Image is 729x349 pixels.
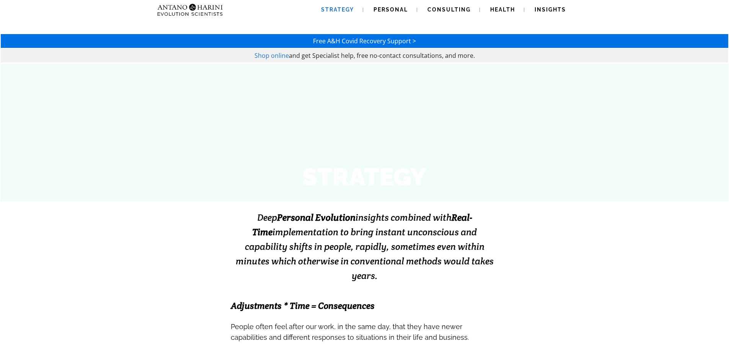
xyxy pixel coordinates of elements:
span: People often feel after our work, in the same day, that they have newer capabilities and differen... [231,323,469,341]
span: Health [490,7,515,13]
span: Personal [373,7,408,13]
span: and get Specialist help, free no-contact consultations, and more. [289,51,475,60]
span: Adjustments * Time = Consequences [231,300,375,311]
strong: Personal Evolution [277,211,356,223]
span: Deep insights combined with implementation to bring instant unconscious and capability shifts in ... [236,211,494,282]
span: Strategy [321,7,354,13]
a: Shop online [254,51,289,60]
a: Free A&H Covid Recovery Support > [313,37,416,45]
strong: STRATEGY [302,162,427,191]
span: Consulting [427,7,471,13]
span: Insights [535,7,566,13]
